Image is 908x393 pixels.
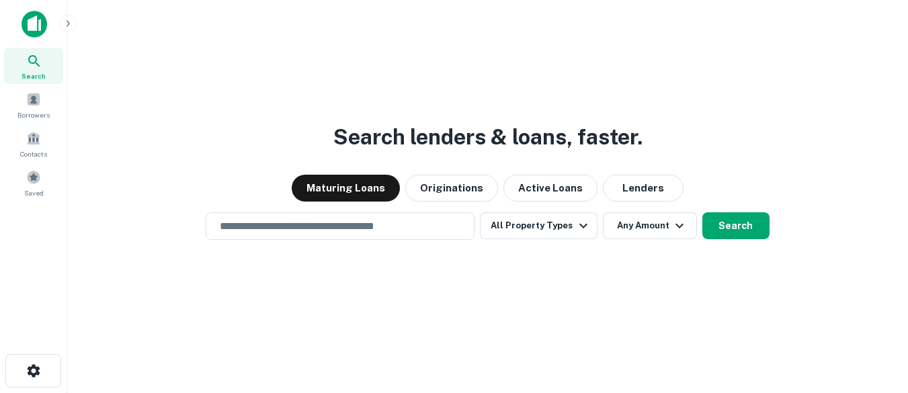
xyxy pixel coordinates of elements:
span: Contacts [20,148,47,159]
span: Borrowers [17,110,50,120]
a: Search [4,48,63,84]
a: Saved [4,165,63,201]
a: Borrowers [4,87,63,123]
span: Search [22,71,46,81]
button: All Property Types [480,212,597,239]
button: Originations [405,175,498,202]
a: Contacts [4,126,63,162]
button: Any Amount [603,212,697,239]
button: Lenders [603,175,684,202]
img: capitalize-icon.png [22,11,47,38]
button: Search [702,212,770,239]
iframe: Chat Widget [841,286,908,350]
button: Active Loans [503,175,597,202]
span: Saved [24,187,44,198]
button: Maturing Loans [292,175,400,202]
h3: Search lenders & loans, faster. [333,121,643,153]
